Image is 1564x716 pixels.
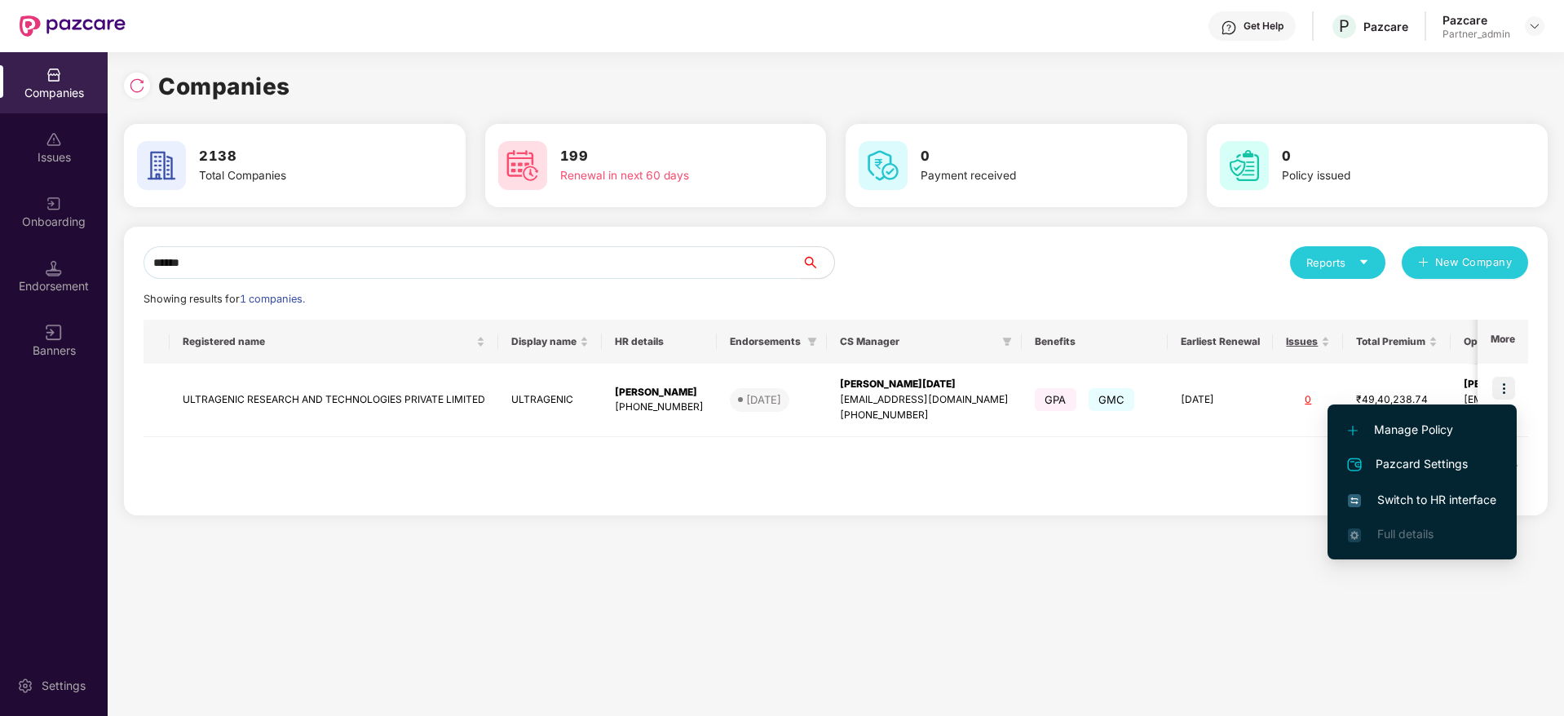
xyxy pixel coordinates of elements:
[801,256,834,269] span: search
[921,167,1126,185] div: Payment received
[840,335,996,348] span: CS Manager
[170,320,498,364] th: Registered name
[1244,20,1283,33] div: Get Help
[1356,392,1438,408] div: ₹49,40,238.74
[1168,320,1273,364] th: Earliest Renewal
[1035,388,1076,411] span: GPA
[602,320,717,364] th: HR details
[199,146,404,167] h3: 2138
[144,293,305,305] span: Showing results for
[1528,20,1541,33] img: svg+xml;base64,PHN2ZyBpZD0iRHJvcGRvd24tMzJ4MzIiIHhtbG5zPSJodHRwOi8vd3d3LnczLm9yZy8yMDAwL3N2ZyIgd2...
[615,400,704,415] div: [PHONE_NUMBER]
[840,392,1009,408] div: [EMAIL_ADDRESS][DOMAIN_NAME]
[1002,337,1012,347] span: filter
[840,377,1009,392] div: [PERSON_NAME][DATE]
[46,325,62,341] img: svg+xml;base64,PHN2ZyB3aWR0aD0iMTYiIGhlaWdodD0iMTYiIHZpZXdCb3g9IjAgMCAxNiAxNiIgZmlsbD0ibm9uZSIgeG...
[859,141,908,190] img: svg+xml;base64,PHN2ZyB4bWxucz0iaHR0cDovL3d3dy53My5vcmcvMjAwMC9zdmciIHdpZHRoPSI2MCIgaGVpZ2h0PSI2MC...
[615,385,704,400] div: [PERSON_NAME]
[1022,320,1168,364] th: Benefits
[730,335,801,348] span: Endorsements
[921,146,1126,167] h3: 0
[1435,254,1513,271] span: New Company
[1286,392,1330,408] div: 0
[1348,494,1361,507] img: svg+xml;base64,PHN2ZyB4bWxucz0iaHR0cDovL3d3dy53My5vcmcvMjAwMC9zdmciIHdpZHRoPSIxNiIgaGVpZ2h0PSIxNi...
[1089,388,1135,411] span: GMC
[1348,426,1358,435] img: svg+xml;base64,PHN2ZyB4bWxucz0iaHR0cDovL3d3dy53My5vcmcvMjAwMC9zdmciIHdpZHRoPSIxMi4yMDEiIGhlaWdodD...
[1286,335,1318,348] span: Issues
[498,364,602,437] td: ULTRAGENIC
[1402,246,1528,279] button: plusNew Company
[199,167,404,185] div: Total Companies
[498,320,602,364] th: Display name
[1345,455,1364,475] img: svg+xml;base64,PHN2ZyB4bWxucz0iaHR0cDovL3d3dy53My5vcmcvMjAwMC9zdmciIHdpZHRoPSIyNCIgaGVpZ2h0PSIyNC...
[1348,455,1496,475] span: Pazcard Settings
[1356,335,1425,348] span: Total Premium
[1443,28,1510,41] div: Partner_admin
[46,260,62,276] img: svg+xml;base64,PHN2ZyB3aWR0aD0iMTQuNSIgaGVpZ2h0PSIxNC41IiB2aWV3Qm94PSIwIDAgMTYgMTYiIGZpbGw9Im5vbm...
[129,77,145,94] img: svg+xml;base64,PHN2ZyBpZD0iUmVsb2FkLTMyeDMyIiB4bWxucz0iaHR0cDovL3d3dy53My5vcmcvMjAwMC9zdmciIHdpZH...
[1221,20,1237,36] img: svg+xml;base64,PHN2ZyBpZD0iSGVscC0zMngzMiIgeG1sbnM9Imh0dHA6Ly93d3cudzMub3JnLzIwMDAvc3ZnIiB3aWR0aD...
[560,146,766,167] h3: 199
[183,335,473,348] span: Registered name
[804,332,820,351] span: filter
[1282,167,1487,185] div: Policy issued
[560,167,766,185] div: Renewal in next 60 days
[999,332,1015,351] span: filter
[46,196,62,212] img: svg+xml;base64,PHN2ZyB3aWR0aD0iMjAiIGhlaWdodD0iMjAiIHZpZXdCb3g9IjAgMCAyMCAyMCIgZmlsbD0ibm9uZSIgeG...
[1306,254,1369,271] div: Reports
[1443,12,1510,28] div: Pazcare
[1348,528,1361,541] img: svg+xml;base64,PHN2ZyB4bWxucz0iaHR0cDovL3d3dy53My5vcmcvMjAwMC9zdmciIHdpZHRoPSIxNi4zNjMiIGhlaWdodD...
[1168,364,1273,437] td: [DATE]
[1220,141,1269,190] img: svg+xml;base64,PHN2ZyB4bWxucz0iaHR0cDovL3d3dy53My5vcmcvMjAwMC9zdmciIHdpZHRoPSI2MCIgaGVpZ2h0PSI2MC...
[1343,320,1451,364] th: Total Premium
[1339,16,1350,36] span: P
[170,364,498,437] td: ULTRAGENIC RESEARCH AND TECHNOLOGIES PRIVATE LIMITED
[46,67,62,83] img: svg+xml;base64,PHN2ZyBpZD0iQ29tcGFuaWVzIiB4bWxucz0iaHR0cDovL3d3dy53My5vcmcvMjAwMC9zdmciIHdpZHRoPS...
[1363,19,1408,34] div: Pazcare
[807,337,817,347] span: filter
[746,391,781,408] div: [DATE]
[158,69,290,104] h1: Companies
[1359,257,1369,267] span: caret-down
[801,246,835,279] button: search
[511,335,577,348] span: Display name
[1348,491,1496,509] span: Switch to HR interface
[240,293,305,305] span: 1 companies.
[1492,377,1515,400] img: icon
[137,141,186,190] img: svg+xml;base64,PHN2ZyB4bWxucz0iaHR0cDovL3d3dy53My5vcmcvMjAwMC9zdmciIHdpZHRoPSI2MCIgaGVpZ2h0PSI2MC...
[1273,320,1343,364] th: Issues
[1478,320,1528,364] th: More
[46,131,62,148] img: svg+xml;base64,PHN2ZyBpZD0iSXNzdWVzX2Rpc2FibGVkIiB4bWxucz0iaHR0cDovL3d3dy53My5vcmcvMjAwMC9zdmciIH...
[20,15,126,37] img: New Pazcare Logo
[1348,421,1496,439] span: Manage Policy
[1282,146,1487,167] h3: 0
[1377,527,1434,541] span: Full details
[840,408,1009,423] div: [PHONE_NUMBER]
[37,678,91,694] div: Settings
[498,141,547,190] img: svg+xml;base64,PHN2ZyB4bWxucz0iaHR0cDovL3d3dy53My5vcmcvMjAwMC9zdmciIHdpZHRoPSI2MCIgaGVpZ2h0PSI2MC...
[1418,257,1429,270] span: plus
[17,678,33,694] img: svg+xml;base64,PHN2ZyBpZD0iU2V0dGluZy0yMHgyMCIgeG1sbnM9Imh0dHA6Ly93d3cudzMub3JnLzIwMDAvc3ZnIiB3aW...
